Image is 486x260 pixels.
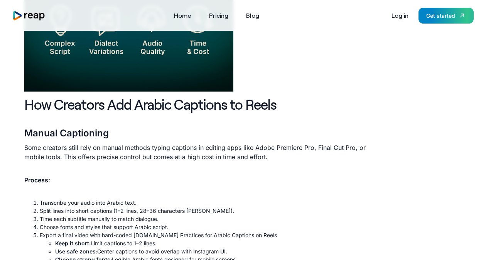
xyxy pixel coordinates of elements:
[426,12,455,20] div: Get started
[418,8,474,24] a: Get started
[24,95,373,114] h2: How Creators Add Arabic Captions to Reels
[12,10,46,21] img: reap logo
[40,207,373,215] li: Split lines into short captions (1–2 lines, 28–36 characters [PERSON_NAME]).
[55,239,373,247] li: Limit captions to 1–2 lines.
[24,127,373,139] h3: Manual Captioning
[205,9,232,22] a: Pricing
[12,10,46,21] a: home
[170,9,195,22] a: Home
[24,143,373,161] p: Some creators still rely on manual methods typing captions in editing apps like Adobe Premiere Pr...
[242,9,263,22] a: Blog
[40,215,373,223] li: Time each subtitle manually to match dialogue.
[40,199,373,207] li: Transcribe your audio into Arabic text.
[40,223,373,231] li: Choose fonts and styles that support Arabic script.
[24,176,50,184] strong: Process:
[55,240,91,246] strong: Keep it short:
[55,247,373,255] li: Center captions to avoid overlap with Instagram UI.
[388,9,412,22] a: Log in
[55,248,97,255] strong: Use safe zones:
